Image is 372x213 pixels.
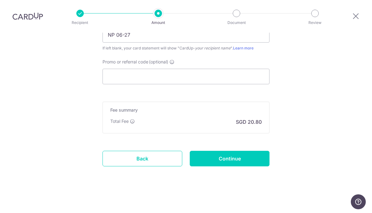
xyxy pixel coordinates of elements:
p: Total Fee [110,118,129,124]
input: Continue [190,151,269,166]
h5: Fee summary [110,107,262,113]
p: Recipient [57,20,103,26]
p: Review [292,20,338,26]
p: SGD 20.80 [236,118,262,126]
a: Learn more [233,46,254,50]
iframe: Opens a widget where you can find more information [351,194,366,210]
p: Document [213,20,260,26]
div: If left blank, your card statement will show "CardUp- ". [103,45,269,51]
p: Amount [135,20,181,26]
span: (optional) [149,59,168,65]
span: Promo or referral code [103,59,148,65]
i: your recipient name [195,46,231,50]
img: CardUp [12,12,43,20]
input: Example: Rent [103,27,269,43]
a: Back [103,151,182,166]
